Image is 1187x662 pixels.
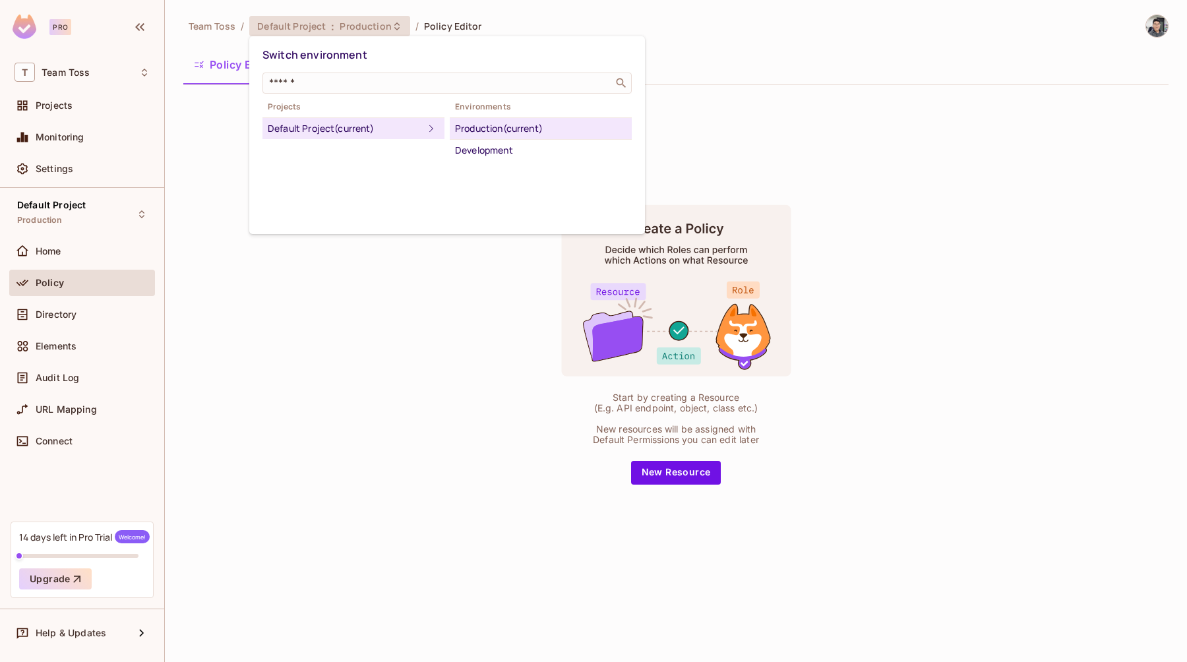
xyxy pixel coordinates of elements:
div: Default Project (current) [268,121,423,136]
span: Environments [450,102,632,112]
span: Switch environment [262,47,367,62]
div: Development [455,142,626,158]
span: Projects [262,102,444,112]
div: Production (current) [455,121,626,136]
